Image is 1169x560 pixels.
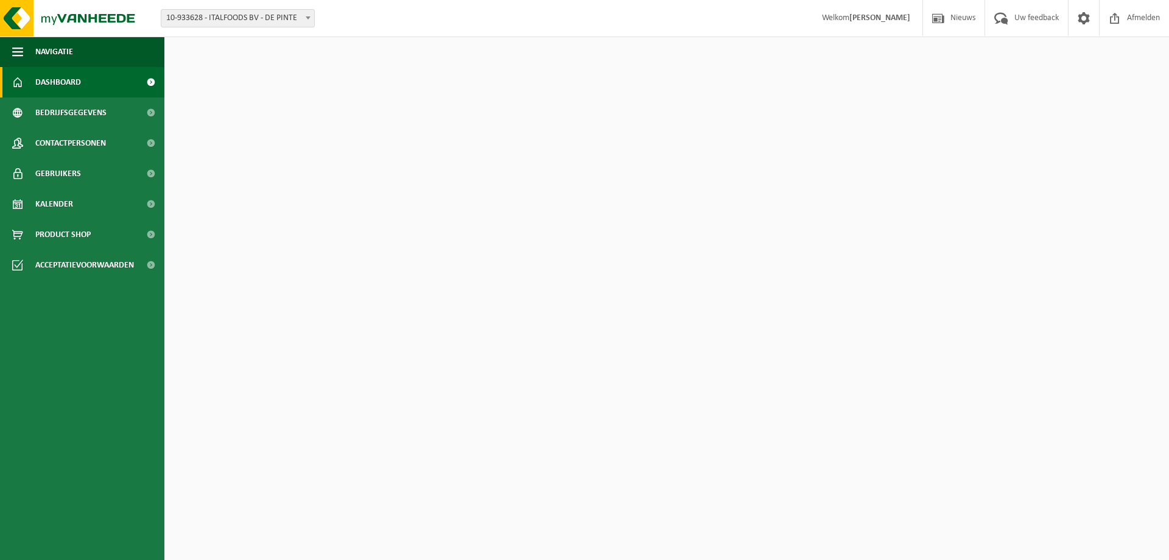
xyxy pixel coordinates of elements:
[161,10,314,27] span: 10-933628 - ITALFOODS BV - DE PINTE
[35,37,73,67] span: Navigatie
[35,128,106,158] span: Contactpersonen
[35,250,134,280] span: Acceptatievoorwaarden
[35,189,73,219] span: Kalender
[35,158,81,189] span: Gebruikers
[849,13,910,23] strong: [PERSON_NAME]
[35,67,81,97] span: Dashboard
[161,9,315,27] span: 10-933628 - ITALFOODS BV - DE PINTE
[35,97,107,128] span: Bedrijfsgegevens
[35,219,91,250] span: Product Shop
